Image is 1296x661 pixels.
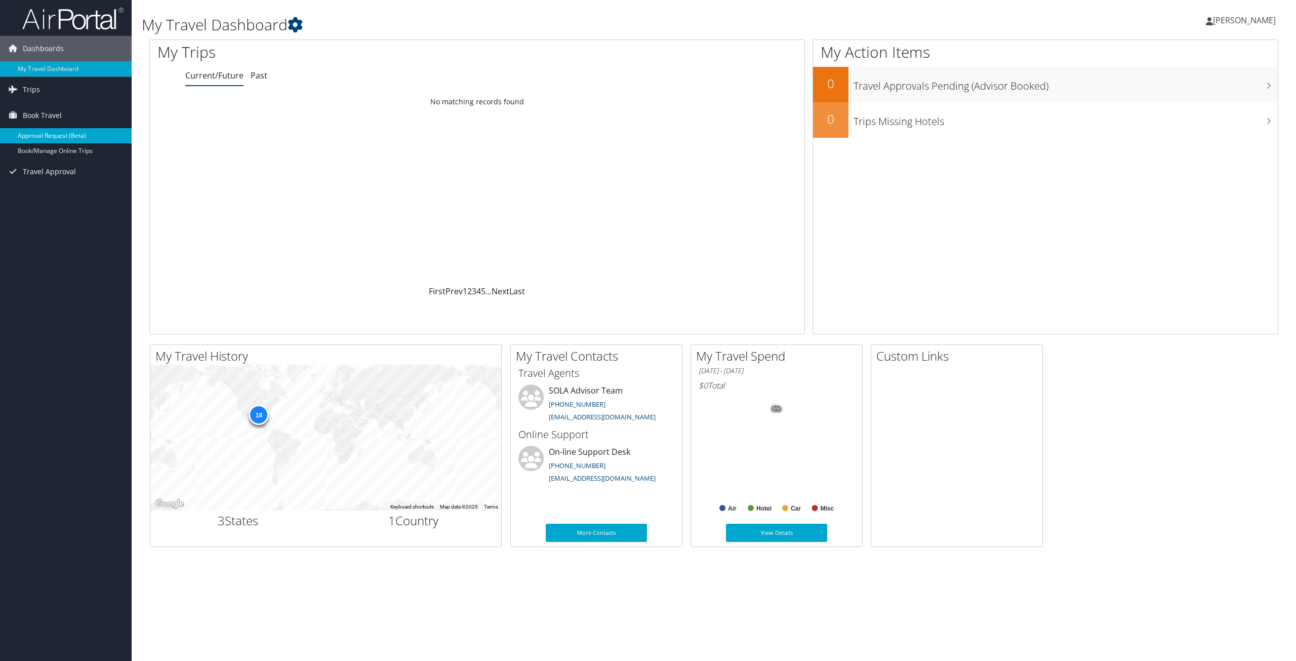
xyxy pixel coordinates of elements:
span: Trips [23,77,40,102]
img: airportal-logo.png [22,7,124,30]
h3: Trips Missing Hotels [854,109,1278,129]
a: [PHONE_NUMBER] [549,400,605,409]
text: Hotel [756,505,772,512]
a: More Contacts [546,524,647,542]
div: 18 [249,405,269,425]
tspan: 0% [773,406,781,412]
a: First [429,286,445,297]
li: SOLA Advisor Team [513,384,679,426]
span: $0 [699,380,708,391]
span: [PERSON_NAME] [1213,15,1276,26]
a: 5 [481,286,485,297]
a: Open this area in Google Maps (opens a new window) [153,497,186,511]
span: Book Travel [23,103,62,128]
h2: Country [334,512,494,529]
text: Car [791,505,801,512]
a: 0Travel Approvals Pending (Advisor Booked) [813,67,1278,102]
h3: Travel Agents [518,366,674,380]
a: Prev [445,286,463,297]
a: Next [492,286,509,297]
h2: 0 [813,110,848,128]
text: Air [728,505,737,512]
h6: Total [699,380,855,391]
a: [PERSON_NAME] [1206,5,1286,35]
a: View Details [726,524,827,542]
a: 4 [476,286,481,297]
h2: States [158,512,318,529]
h3: Travel Approvals Pending (Advisor Booked) [854,74,1278,93]
h3: Online Support [518,427,674,442]
a: [EMAIL_ADDRESS][DOMAIN_NAME] [549,474,656,483]
a: 0Trips Missing Hotels [813,102,1278,138]
text: Misc [821,505,834,512]
h1: My Action Items [813,42,1278,63]
span: Dashboards [23,36,64,61]
a: 2 [467,286,472,297]
span: Travel Approval [23,159,76,184]
td: No matching records found [150,93,804,111]
h2: 0 [813,75,848,92]
button: Keyboard shortcuts [390,503,434,511]
a: Current/Future [185,70,244,81]
a: 3 [472,286,476,297]
a: Terms (opens in new tab) [484,504,498,510]
a: Last [509,286,525,297]
h1: My Travel Dashboard [142,14,905,35]
a: Past [251,70,267,81]
h2: My Travel History [155,347,501,365]
h6: [DATE] - [DATE] [699,366,855,376]
h2: My Travel Spend [696,347,862,365]
h2: Custom Links [876,347,1042,365]
span: 1 [388,512,395,529]
a: 1 [463,286,467,297]
a: [PHONE_NUMBER] [549,461,605,470]
span: 3 [218,512,225,529]
img: Google [153,497,186,511]
li: On-line Support Desk [513,446,679,487]
h1: My Trips [157,42,524,63]
span: … [485,286,492,297]
a: [EMAIL_ADDRESS][DOMAIN_NAME] [549,412,656,421]
h2: My Travel Contacts [516,347,682,365]
span: Map data ©2025 [440,504,478,510]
